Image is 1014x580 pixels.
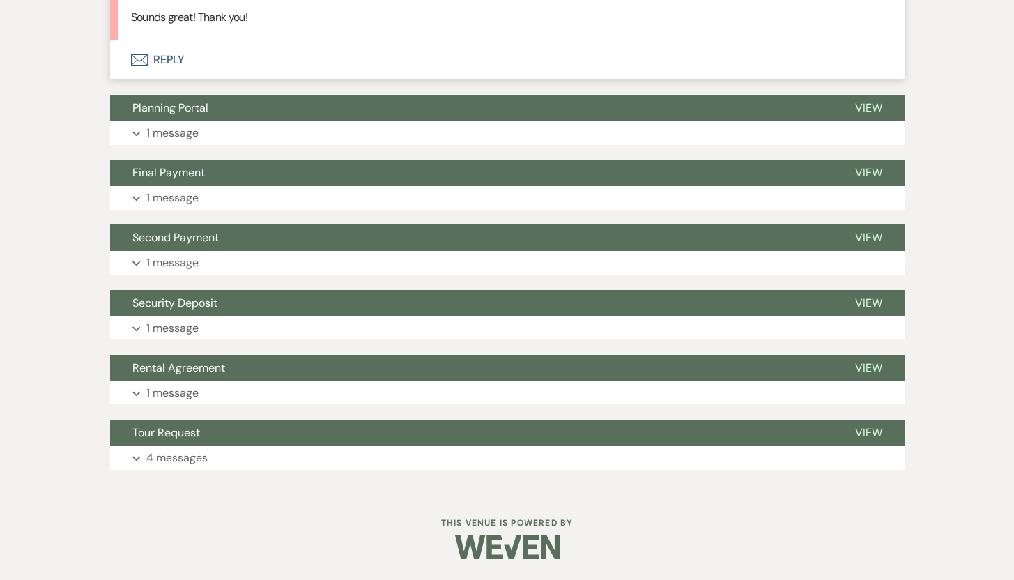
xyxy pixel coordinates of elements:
img: Weven Logo [455,523,560,572]
span: Security Deposit [132,296,217,310]
span: View [855,100,882,115]
button: Final Payment [110,160,833,186]
span: Planning Portal [132,100,208,115]
p: 1 message [146,124,199,142]
span: View [855,230,882,245]
button: Rental Agreement [110,355,833,381]
span: Tour Request [132,425,200,440]
button: 1 message [110,381,905,405]
span: View [855,296,882,310]
button: View [833,224,905,251]
button: View [833,355,905,381]
span: Rental Agreement [132,360,225,375]
button: Reply [110,40,905,79]
button: View [833,160,905,186]
p: 1 message [146,189,199,207]
p: 1 message [146,384,199,402]
button: Security Deposit [110,290,833,316]
p: 4 messages [146,449,208,467]
p: 1 message [146,254,199,272]
p: 1 message [146,319,199,337]
button: Second Payment [110,224,833,251]
span: Final Payment [132,165,205,180]
button: 4 messages [110,446,905,470]
span: View [855,360,882,375]
span: View [855,165,882,180]
button: Tour Request [110,420,833,446]
button: 1 message [110,251,905,275]
button: View [833,290,905,316]
button: Planning Portal [110,95,833,121]
button: 1 message [110,186,905,210]
button: View [833,95,905,121]
button: 1 message [110,316,905,340]
span: Second Payment [132,230,219,245]
button: 1 message [110,121,905,145]
p: Sounds great! Thank you! [131,8,884,26]
span: View [855,425,882,440]
button: View [833,420,905,446]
